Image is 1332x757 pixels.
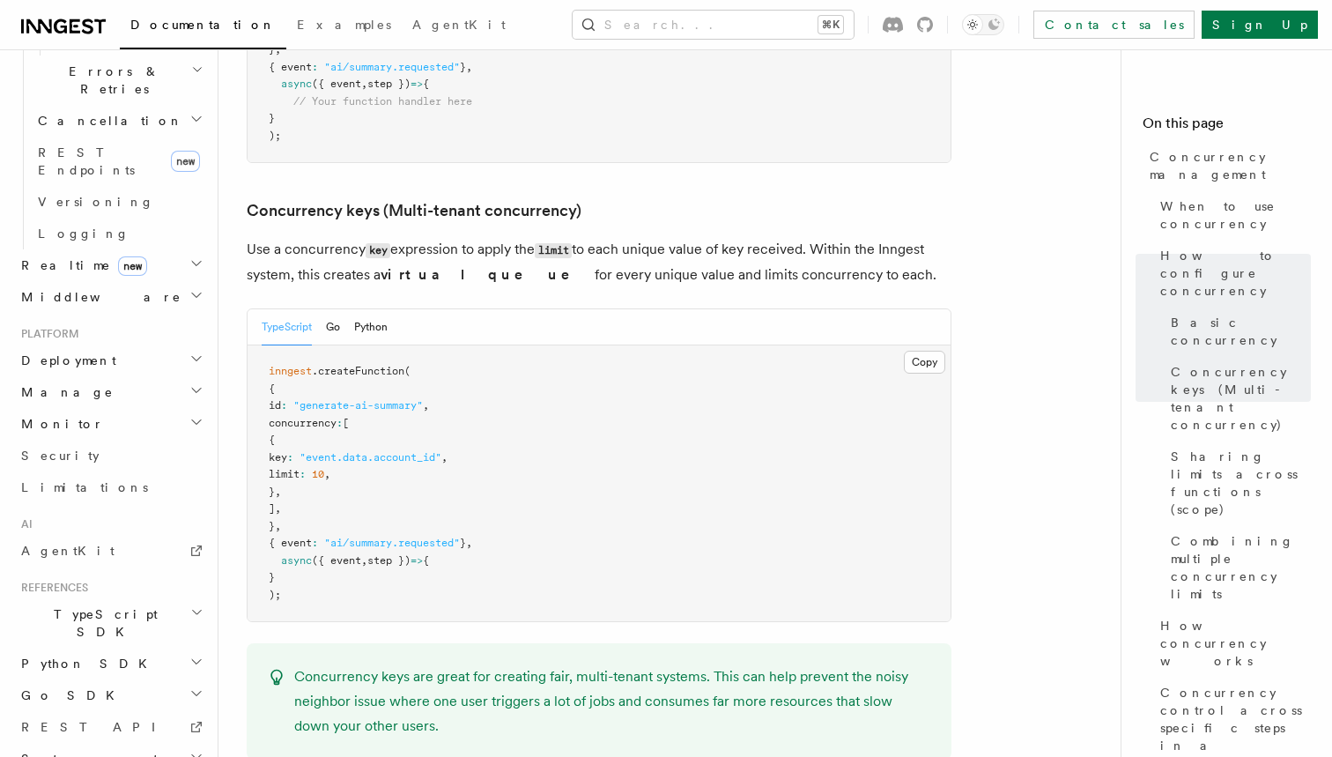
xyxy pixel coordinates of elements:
span: How to configure concurrency [1160,247,1311,300]
span: { [269,434,275,446]
span: [ [343,417,349,429]
span: Go SDK [14,686,125,704]
code: limit [535,243,572,258]
span: { [269,382,275,395]
button: Go [326,309,340,345]
button: TypeScript [262,309,312,345]
span: , [275,520,281,532]
span: } [269,486,275,498]
kbd: ⌘K [818,16,843,33]
a: Combining multiple concurrency limits [1164,525,1311,610]
button: Middleware [14,281,207,313]
a: REST API [14,711,207,743]
button: Cancellation [31,105,207,137]
button: Manage [14,376,207,408]
span: key [269,451,287,464]
a: Basic concurrency [1164,307,1311,356]
span: Realtime [14,256,147,274]
a: Limitations [14,471,207,503]
span: Examples [297,18,391,32]
span: TypeScript SDK [14,605,190,641]
span: Concurrency management [1150,148,1311,183]
button: Monitor [14,408,207,440]
span: concurrency [269,417,337,429]
span: async [281,78,312,90]
span: Middleware [14,288,181,306]
span: id [269,399,281,412]
button: TypeScript SDK [14,598,207,648]
span: Cancellation [31,112,183,130]
span: { [423,554,429,567]
span: { event [269,537,312,549]
span: Manage [14,383,114,401]
a: Documentation [120,5,286,49]
span: : [300,468,306,480]
span: How concurrency works [1160,617,1311,670]
span: , [466,61,472,73]
button: Deployment [14,345,207,376]
span: ] [269,502,275,515]
span: .createFunction [312,365,404,377]
span: step }) [367,554,411,567]
button: Realtimenew [14,249,207,281]
a: Logging [31,218,207,249]
span: } [269,520,275,532]
span: Monitor [14,415,104,433]
button: Errors & Retries [31,56,207,105]
a: Concurrency keys (Multi-tenant concurrency) [247,198,581,223]
button: Toggle dark mode [962,14,1004,35]
span: ( [404,365,411,377]
a: When to use concurrency [1153,190,1311,240]
span: Documentation [130,18,276,32]
span: } [269,571,275,583]
span: Errors & Retries [31,63,191,98]
span: "event.data.account_id" [300,451,441,464]
span: 10 [312,468,324,480]
span: } [460,537,466,549]
a: Sharing limits across functions (scope) [1164,441,1311,525]
span: Deployment [14,352,116,369]
p: Concurrency keys are great for creating fair, multi-tenant systems. This can help prevent the noi... [294,664,930,738]
span: new [171,151,200,172]
span: Python SDK [14,655,158,672]
span: Logging [38,226,129,241]
span: { [423,78,429,90]
span: When to use concurrency [1160,197,1311,233]
button: Python [354,309,388,345]
span: ); [269,589,281,601]
span: new [118,256,147,276]
span: => [411,78,423,90]
span: "generate-ai-summary" [293,399,423,412]
span: AI [14,517,33,531]
a: Contact sales [1033,11,1195,39]
a: Examples [286,5,402,48]
span: "ai/summary.requested" [324,61,460,73]
span: REST Endpoints [38,145,135,177]
span: async [281,554,312,567]
a: Concurrency keys (Multi-tenant concurrency) [1164,356,1311,441]
h4: On this page [1143,113,1311,141]
span: Basic concurrency [1171,314,1311,349]
span: REST API [21,720,171,734]
span: , [361,554,367,567]
span: Concurrency keys (Multi-tenant concurrency) [1171,363,1311,434]
span: : [281,399,287,412]
span: Security [21,449,100,463]
span: "ai/summary.requested" [324,537,460,549]
span: AgentKit [21,544,115,558]
button: Go SDK [14,679,207,711]
span: { event [269,61,312,73]
span: Sharing limits across functions (scope) [1171,448,1311,518]
button: Copy [904,351,945,374]
span: : [312,537,318,549]
a: Concurrency management [1143,141,1311,190]
a: How concurrency works [1153,610,1311,677]
span: , [275,502,281,515]
span: step }) [367,78,411,90]
p: Use a concurrency expression to apply the to each unique value of key received. Within the Innges... [247,237,951,287]
a: Versioning [31,186,207,218]
span: limit [269,468,300,480]
span: Versioning [38,195,154,209]
span: ({ event [312,554,361,567]
strong: virtual queue [381,266,595,283]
